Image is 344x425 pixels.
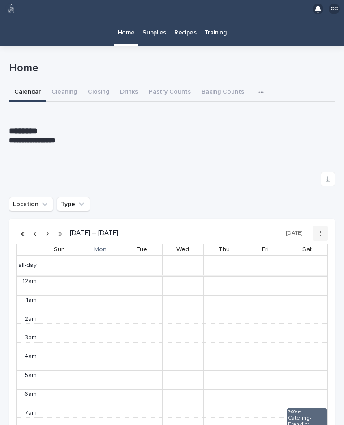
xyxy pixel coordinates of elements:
[23,334,39,342] div: 3am
[82,83,115,102] button: Closing
[66,230,118,236] h2: [DATE] – [DATE]
[24,296,39,304] div: 1am
[288,409,325,415] div: 7:00am
[41,226,54,240] button: Next week
[114,18,139,44] a: Home
[205,18,227,37] p: Training
[16,226,29,240] button: Previous year
[196,83,249,102] button: Baking Counts
[115,83,143,102] button: Drinks
[92,244,108,255] a: August 18, 2025
[54,226,66,240] button: Next year
[52,244,67,255] a: August 17, 2025
[282,227,307,240] button: [DATE]
[313,226,328,241] button: ⋮
[138,18,170,46] a: Supplies
[29,226,41,240] button: Previous week
[143,83,196,102] button: Pastry Counts
[118,18,135,37] p: Home
[175,244,191,255] a: August 20, 2025
[329,4,340,14] div: CC
[22,353,39,361] div: 4am
[142,18,166,37] p: Supplies
[170,18,201,46] a: Recipes
[17,262,39,269] span: all-day
[301,244,314,255] a: August 23, 2025
[57,197,90,211] button: Type
[23,409,39,417] div: 7am
[260,244,271,255] a: August 22, 2025
[5,3,17,15] img: 80hjoBaRqlyywVK24fQd
[9,62,331,75] p: Home
[134,244,149,255] a: August 19, 2025
[21,278,39,285] div: 12am
[217,244,232,255] a: August 21, 2025
[174,18,197,37] p: Recipes
[9,197,53,211] button: Location
[201,18,231,46] a: Training
[9,83,46,102] button: Calendar
[23,372,39,379] div: 5am
[46,83,82,102] button: Cleaning
[22,391,39,398] div: 6am
[23,315,39,323] div: 2am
